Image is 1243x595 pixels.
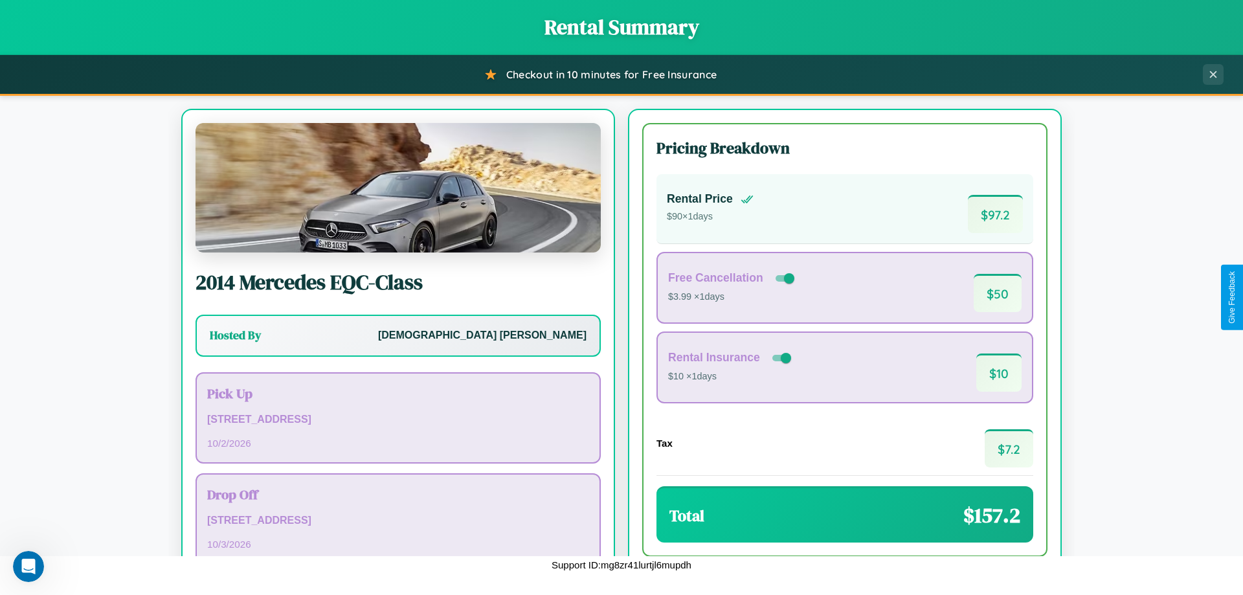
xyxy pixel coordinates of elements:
p: $ 90 × 1 days [667,208,754,225]
span: $ 97.2 [968,195,1023,233]
span: $ 7.2 [985,429,1033,467]
h2: 2014 Mercedes EQC-Class [196,268,601,297]
h4: Tax [656,438,673,449]
h3: Pricing Breakdown [656,137,1033,159]
span: $ 157.2 [963,501,1020,530]
h3: Drop Off [207,485,589,504]
p: [DEMOGRAPHIC_DATA] [PERSON_NAME] [378,326,587,345]
p: Support ID: mg8zr41lurtjl6mupdh [552,556,691,574]
p: 10 / 2 / 2026 [207,434,589,452]
span: $ 10 [976,354,1022,392]
p: $3.99 × 1 days [668,289,797,306]
div: Give Feedback [1227,271,1237,324]
span: Checkout in 10 minutes for Free Insurance [506,68,717,81]
p: [STREET_ADDRESS] [207,410,589,429]
h3: Hosted By [210,328,261,343]
h4: Rental Price [667,192,733,206]
p: [STREET_ADDRESS] [207,511,589,530]
h4: Rental Insurance [668,351,760,365]
iframe: Intercom live chat [13,551,44,582]
h3: Pick Up [207,384,589,403]
img: Mercedes EQC-Class [196,123,601,253]
h1: Rental Summary [13,13,1230,41]
h4: Free Cancellation [668,271,763,285]
span: $ 50 [974,274,1022,312]
p: $10 × 1 days [668,368,794,385]
h3: Total [669,505,704,526]
p: 10 / 3 / 2026 [207,535,589,553]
